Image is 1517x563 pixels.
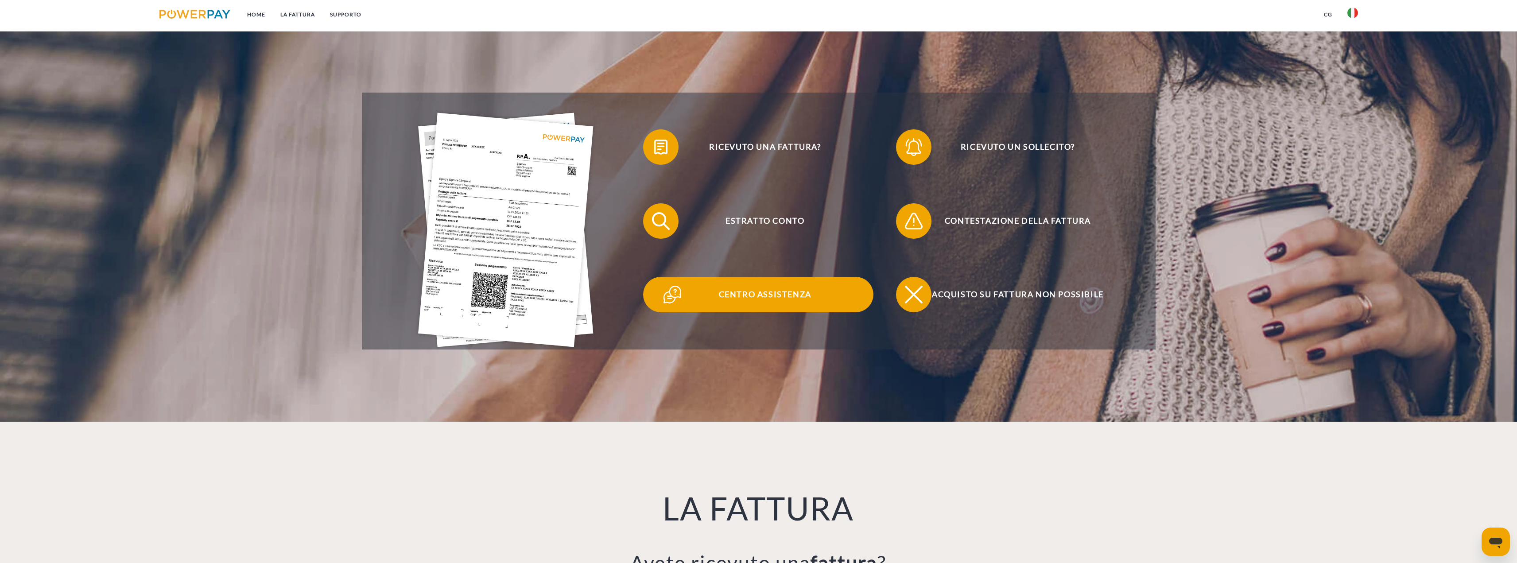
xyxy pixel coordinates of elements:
button: Contestazione della fattura [896,203,1126,239]
button: Acquisto su fattura non possibile [896,277,1126,312]
span: Estratto conto [656,203,873,239]
a: Supporto [322,7,369,23]
img: single_invoice_powerpay_it.jpg [418,113,594,347]
span: Contestazione della fattura [909,203,1126,239]
img: qb_search.svg [650,210,672,232]
img: qb_bill.svg [650,136,672,158]
img: qb_close.svg [903,283,925,306]
img: qb_warning.svg [903,210,925,232]
img: qb_help.svg [661,283,683,306]
img: logo-powerpay.svg [159,10,231,19]
button: Centro assistenza [643,277,873,312]
span: Ricevuto una fattura? [656,129,873,165]
button: Estratto conto [643,203,873,239]
img: it [1347,8,1358,18]
a: Home [240,7,273,23]
span: Centro assistenza [656,277,873,312]
a: LA FATTURA [273,7,322,23]
span: Ricevuto un sollecito? [909,129,1126,165]
button: Ricevuto un sollecito? [896,129,1126,165]
img: qb_bell.svg [903,136,925,158]
a: CG [1316,7,1340,23]
iframe: Pulsante per aprire la finestra di messaggistica [1482,528,1510,556]
button: Ricevuto una fattura? [643,129,873,165]
h1: LA FATTURA [448,488,1069,528]
span: Acquisto su fattura non possibile [909,277,1126,312]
